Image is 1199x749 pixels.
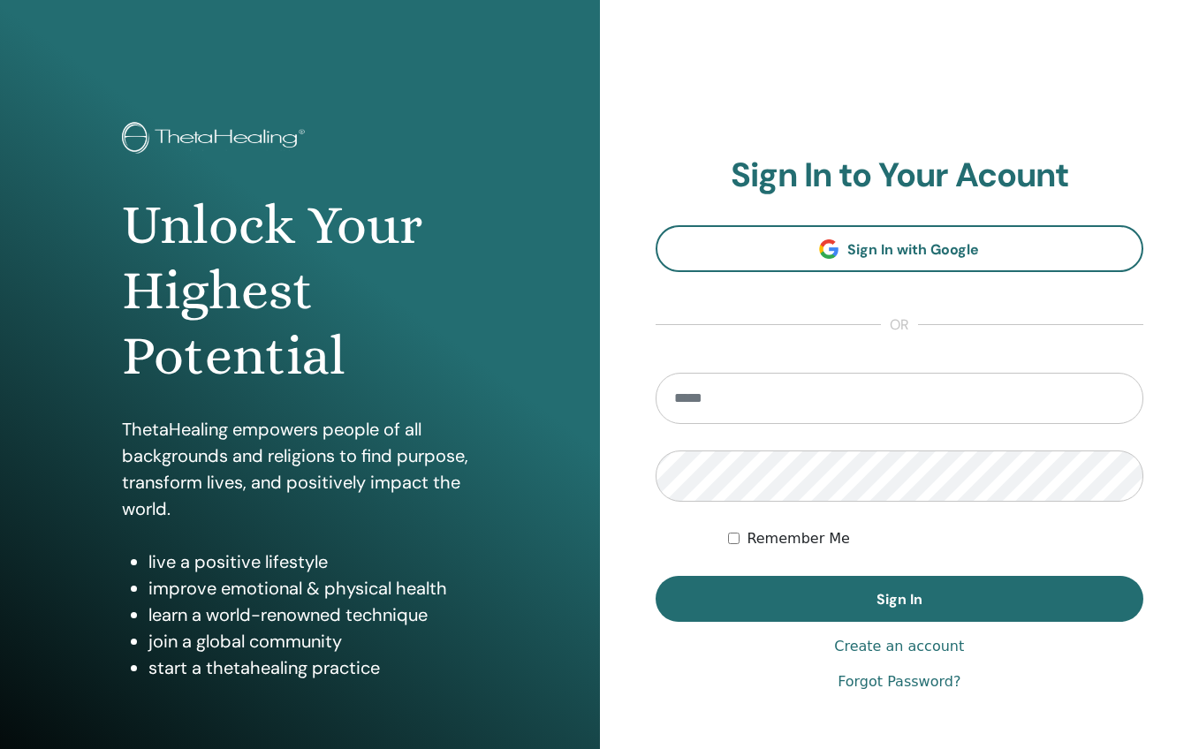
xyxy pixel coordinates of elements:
[148,549,477,575] li: live a positive lifestyle
[122,193,477,390] h1: Unlock Your Highest Potential
[656,155,1144,196] h2: Sign In to Your Acount
[148,628,477,654] li: join a global community
[148,601,477,628] li: learn a world-renowned technique
[728,528,1143,549] div: Keep me authenticated indefinitely or until I manually logout
[148,575,477,601] li: improve emotional & physical health
[656,576,1144,622] button: Sign In
[656,225,1144,272] a: Sign In with Google
[876,590,922,609] span: Sign In
[881,314,918,336] span: or
[747,528,850,549] label: Remember Me
[847,240,979,259] span: Sign In with Google
[838,671,960,692] a: Forgot Password?
[834,636,964,657] a: Create an account
[122,416,477,522] p: ThetaHealing empowers people of all backgrounds and religions to find purpose, transform lives, a...
[148,654,477,681] li: start a thetahealing practice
